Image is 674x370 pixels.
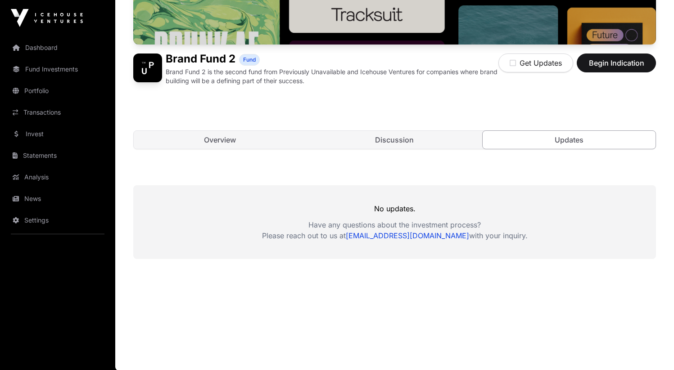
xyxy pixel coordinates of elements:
a: Dashboard [7,38,108,58]
a: Fund Investments [7,59,108,79]
a: Updates [482,130,656,149]
p: Brand Fund 2 is the second fund from Previously Unavailable and Icehouse Ventures for companies w... [166,67,498,85]
iframe: Chat Widget [629,327,674,370]
a: Invest [7,124,108,144]
a: Portfolio [7,81,108,101]
a: Transactions [7,103,108,122]
a: Statements [7,146,108,165]
h1: Brand Fund 2 [166,53,235,66]
nav: Tabs [134,131,656,149]
img: Icehouse Ventures Logo [11,9,83,27]
a: Discussion [308,131,481,149]
div: No updates. [133,185,656,259]
a: News [7,189,108,209]
a: Overview [134,131,307,149]
a: Begin Indication [577,62,656,71]
span: Fund [243,56,256,63]
button: Begin Indication [577,53,656,72]
p: Have any questions about the investment process? Please reach out to us at with your inquiry. [133,219,656,241]
a: [EMAIL_ADDRESS][DOMAIN_NAME] [346,231,469,240]
span: Begin Indication [588,58,645,68]
a: Analysis [7,167,108,187]
img: Brand Fund 2 [133,53,162,82]
button: Get Updates [498,53,573,72]
a: Settings [7,210,108,230]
